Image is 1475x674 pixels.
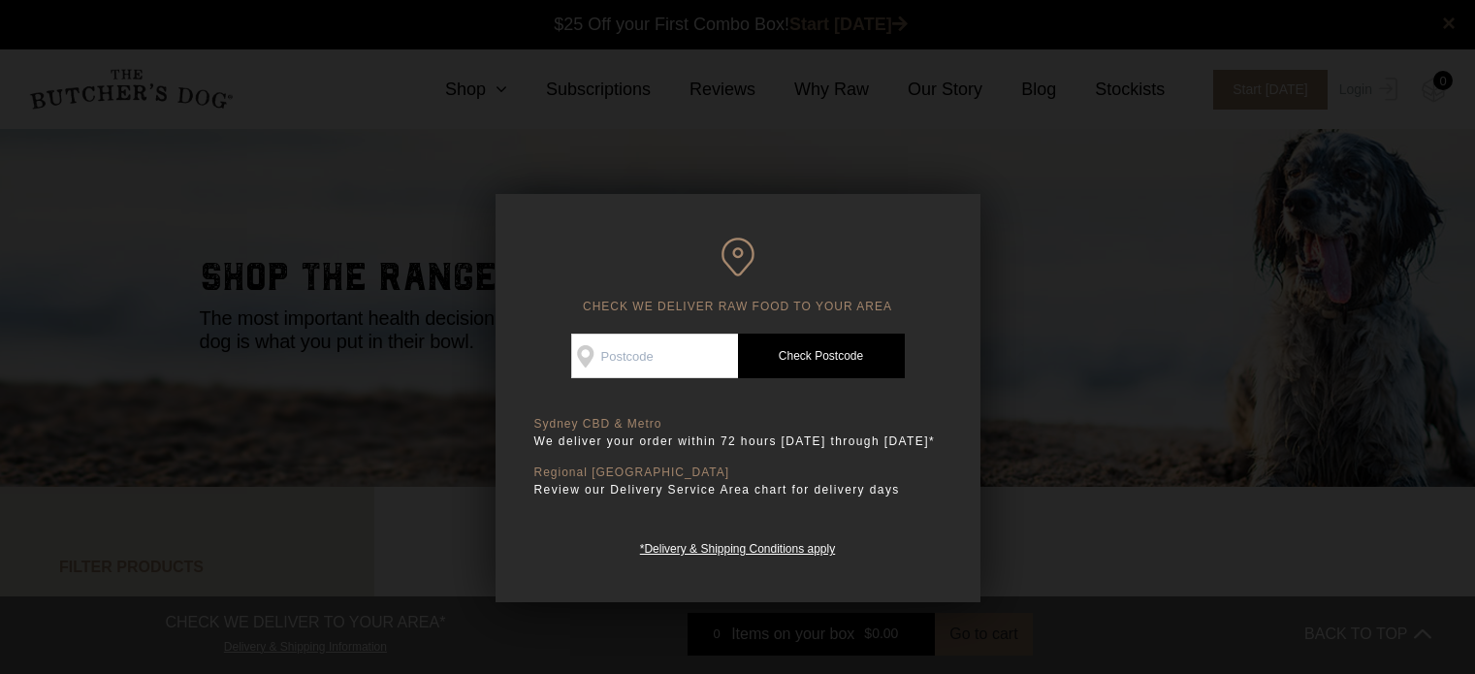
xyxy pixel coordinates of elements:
[534,465,942,480] p: Regional [GEOGRAPHIC_DATA]
[738,334,905,378] a: Check Postcode
[640,537,835,556] a: *Delivery & Shipping Conditions apply
[534,417,942,432] p: Sydney CBD & Metro
[534,238,942,314] h6: CHECK WE DELIVER RAW FOOD TO YOUR AREA
[571,334,738,378] input: Postcode
[534,432,942,451] p: We deliver your order within 72 hours [DATE] through [DATE]*
[534,480,942,499] p: Review our Delivery Service Area chart for delivery days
